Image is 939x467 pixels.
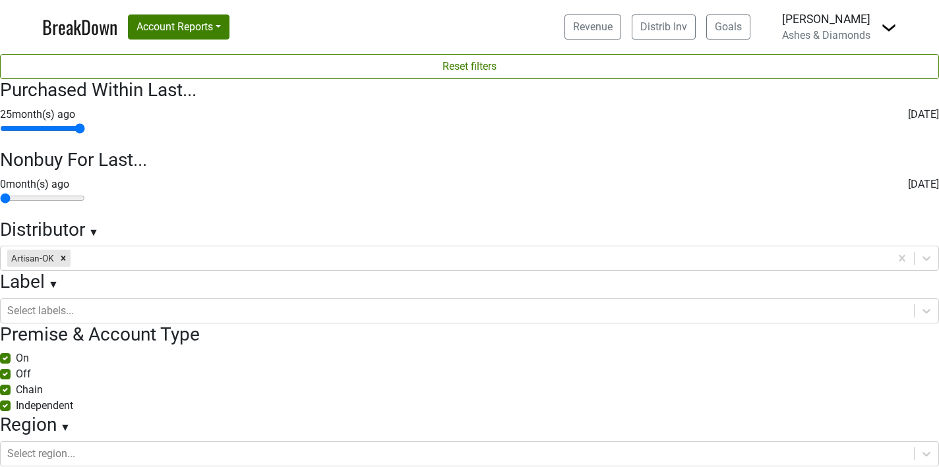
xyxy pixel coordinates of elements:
label: On [16,350,29,366]
button: Account Reports [128,14,229,40]
div: [PERSON_NAME] [782,11,870,28]
span: ▼ [60,420,71,435]
a: BreakDown [42,13,117,41]
div: [DATE] [639,177,939,192]
a: Goals [706,14,750,40]
div: [DATE] [639,107,939,123]
div: Remove Artisan-OK [56,250,71,267]
div: Artisan-OK [7,250,56,267]
a: Distrib Inv [632,14,696,40]
span: ▼ [48,277,59,292]
span: Ashes & Diamonds [782,29,870,41]
label: Chain [16,382,43,398]
label: Off [16,366,31,382]
img: Dropdown Menu [881,20,897,36]
a: Revenue [564,14,621,40]
span: ▼ [88,225,99,240]
label: Independent [16,398,73,414]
